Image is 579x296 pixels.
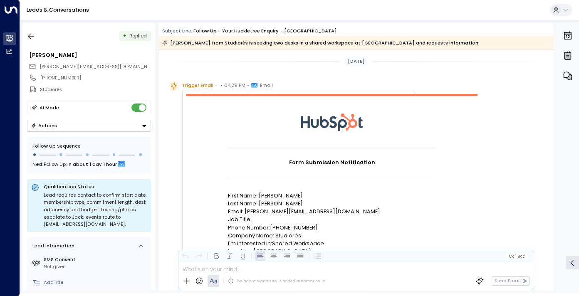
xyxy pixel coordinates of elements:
[44,279,148,286] div: AddTitle
[44,256,148,263] label: SMS Consent
[27,120,151,132] button: Actions
[67,160,117,169] span: In about 1 day 1 hour
[228,232,436,239] p: Company Name: Studiorés
[40,104,59,112] div: AI Mode
[215,81,217,89] span: •
[27,6,89,13] a: Leads & Conversations
[40,63,159,70] span: [PERSON_NAME][EMAIL_ADDRESS][DOMAIN_NAME]
[182,81,213,89] span: Trigger Email
[506,253,527,259] button: Cc|Bcc
[515,254,517,259] span: |
[345,57,367,66] div: [DATE]
[260,81,273,89] span: Email
[162,39,480,47] div: [PERSON_NAME] from Studiorés is seeking two desks in a shared workspace at [GEOGRAPHIC_DATA] and ...
[44,263,148,270] div: Not given
[247,81,249,89] span: •
[228,247,436,255] p: Location: [GEOGRAPHIC_DATA]
[228,239,436,247] p: I'm interested in:Shared Workspace
[44,183,147,190] p: Qualification Status
[181,251,191,261] button: Undo
[32,160,146,169] div: Next Follow Up:
[30,242,74,249] div: Lead Information
[228,207,436,215] p: Email: [PERSON_NAME][EMAIL_ADDRESS][DOMAIN_NAME]
[228,215,436,223] p: Job Title:
[31,123,57,128] div: Actions
[228,158,436,166] h1: Form Submission Notification
[194,251,204,261] button: Redo
[40,74,151,81] div: [PHONE_NUMBER]
[509,254,525,259] span: Cc Bcc
[27,120,151,132] div: Button group with a nested menu
[129,32,147,39] span: Replied
[162,27,193,34] span: Subject Line:
[301,96,363,148] img: HubSpot
[228,224,436,232] p: Phone Number:[PHONE_NUMBER]
[29,51,151,59] div: [PERSON_NAME]
[228,192,436,200] p: First Name: [PERSON_NAME]
[228,200,436,207] p: Last Name: [PERSON_NAME]
[44,192,147,228] div: Lead requires contact to confirm start date, membership type, commitment length, desk adjacency a...
[32,143,146,150] div: Follow Up Sequence
[123,30,126,42] div: •
[220,81,223,89] span: •
[40,63,151,70] span: francesca@studiores.co.uk
[193,27,337,35] div: Follow up - Your Huckletree Enquiry - [GEOGRAPHIC_DATA]
[224,81,245,89] span: 04:29 PM
[40,86,151,93] div: Studiorés
[228,278,325,284] div: The agent signature is added automatically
